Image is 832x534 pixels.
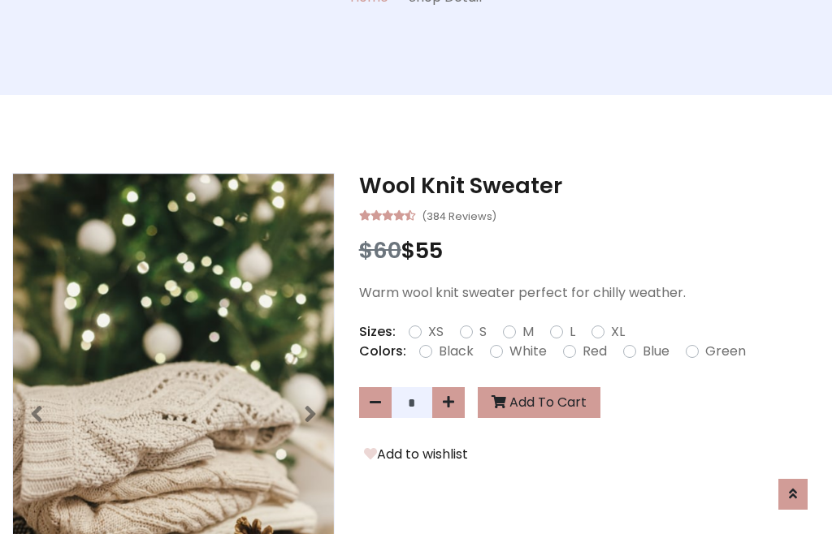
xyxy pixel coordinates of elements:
button: Add to wishlist [359,444,473,465]
span: $60 [359,235,401,265]
label: Green [705,342,746,361]
p: Colors: [359,342,406,361]
h3: Wool Knit Sweater [359,173,820,199]
label: M [522,322,534,342]
h3: $ [359,238,820,264]
label: Black [439,342,474,361]
label: Blue [643,342,669,361]
label: White [509,342,547,361]
label: XS [428,322,444,342]
button: Add To Cart [478,387,600,418]
p: Warm wool knit sweater perfect for chilly weather. [359,283,820,303]
p: Sizes: [359,322,396,342]
small: (384 Reviews) [422,205,496,225]
label: S [479,322,487,342]
span: 55 [415,235,443,265]
label: L [570,322,575,342]
label: XL [611,322,625,342]
label: Red [583,342,607,361]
